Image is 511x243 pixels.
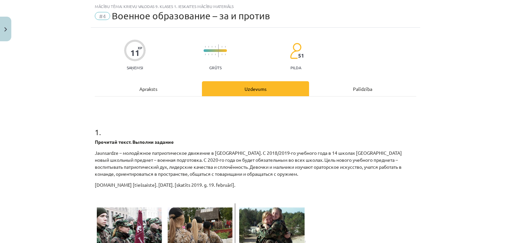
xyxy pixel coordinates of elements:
img: icon-short-line-57e1e144782c952c97e751825c79c345078a6d821885a25fce030b3d8c18986b.svg [225,54,226,55]
p: pilda [290,65,301,70]
p: Grūts [209,65,222,70]
p: Saņemsi [124,65,146,70]
strong: Прочитай текст. Выполни задание [95,139,174,145]
div: Palīdzība [309,81,416,96]
span: #4 [95,12,110,20]
img: icon-short-line-57e1e144782c952c97e751825c79c345078a6d821885a25fce030b3d8c18986b.svg [215,46,216,48]
img: icon-close-lesson-0947bae3869378f0d4975bcd49f059093ad1ed9edebbc8119c70593378902aed.svg [4,27,7,32]
img: icon-short-line-57e1e144782c952c97e751825c79c345078a6d821885a25fce030b3d8c18986b.svg [208,46,209,48]
p: [DOMAIN_NAME] [tiešsaiste]. [DATE]. [skatīts 2019. g. 19. februārī]. [95,181,416,188]
img: icon-long-line-d9ea69661e0d244f92f715978eff75569469978d946b2353a9bb055b3ed8787d.svg [218,44,219,57]
img: icon-short-line-57e1e144782c952c97e751825c79c345078a6d821885a25fce030b3d8c18986b.svg [225,46,226,48]
img: icon-short-line-57e1e144782c952c97e751825c79c345078a6d821885a25fce030b3d8c18986b.svg [205,54,206,55]
p: Jaunsardze – молодёжное патриотическое движение в [GEOGRAPHIC_DATA]. С 2018/2019-го учебного года... [95,149,416,177]
div: Apraksts [95,81,202,96]
span: XP [138,46,142,50]
div: Uzdevums [202,81,309,96]
img: icon-short-line-57e1e144782c952c97e751825c79c345078a6d821885a25fce030b3d8c18986b.svg [215,54,216,55]
img: students-c634bb4e5e11cddfef0936a35e636f08e4e9abd3cc4e673bd6f9a4125e45ecb1.svg [290,43,301,59]
div: 11 [130,48,140,58]
span: Военное образование – за и против [112,10,270,21]
span: 51 [298,53,304,59]
img: icon-short-line-57e1e144782c952c97e751825c79c345078a6d821885a25fce030b3d8c18986b.svg [208,54,209,55]
div: Mācību tēma: Krievu valodas 9. klases 1. ieskaites mācību materiāls [95,4,416,9]
img: icon-short-line-57e1e144782c952c97e751825c79c345078a6d821885a25fce030b3d8c18986b.svg [205,46,206,48]
h1: 1 . [95,116,416,136]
